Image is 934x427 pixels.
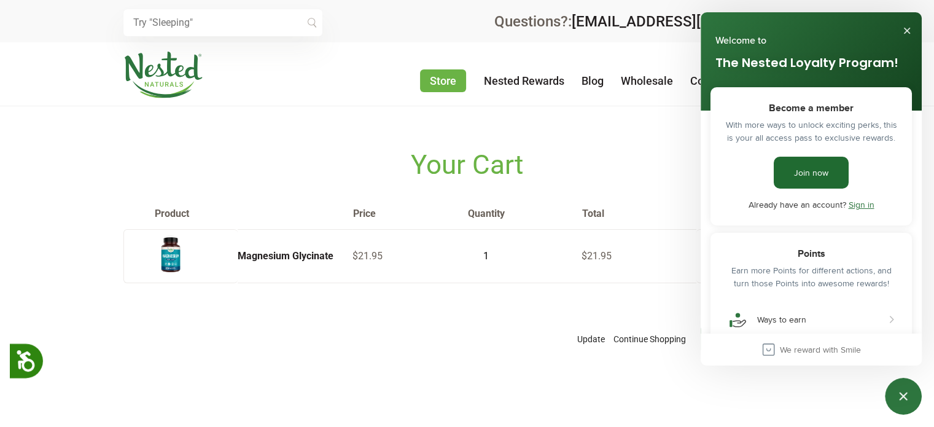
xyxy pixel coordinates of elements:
[123,52,203,98] img: Nested Naturals
[701,12,922,366] iframe: Loyalty Program pop-up with ways to earn points and redeem rewards
[690,74,744,87] a: Contact Us
[420,69,466,92] a: Store
[610,326,689,353] a: Continue Shopping
[123,9,322,36] input: Try "Sleeping"
[572,13,811,30] a: [EMAIL_ADDRESS][DOMAIN_NAME]
[582,208,696,220] th: Total
[123,292,811,353] div: Total:
[238,250,333,262] a: Magnesium Glycinate
[574,326,608,353] button: Update
[352,208,467,220] th: Price
[484,74,564,87] a: Nested Rewards
[155,235,186,275] img: Magnesium Glycinate - USA
[123,149,811,181] h1: Your Cart
[621,74,673,87] a: Wholesale
[123,208,352,220] th: Product
[582,250,612,262] span: $21.95
[494,14,811,29] div: Questions?:
[352,250,383,262] span: $21.95
[582,74,604,87] a: Blog
[885,378,922,415] iframe: Button to open loyalty program pop-up
[467,208,582,220] th: Quantity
